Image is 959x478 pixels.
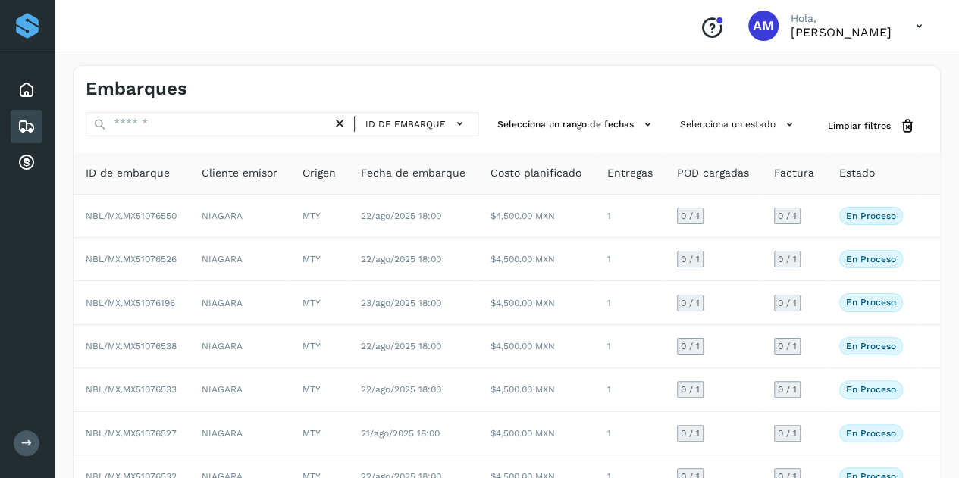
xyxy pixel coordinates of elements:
[361,165,465,181] span: Fecha de embarque
[828,119,891,133] span: Limpiar filtros
[594,412,665,455] td: 1
[86,211,177,221] span: NBL/MX.MX51076550
[290,195,349,238] td: MTY
[202,165,277,181] span: Cliente emisor
[190,412,290,455] td: NIAGARA
[681,298,700,308] span: 0 / 1
[791,12,892,25] p: Hola,
[86,384,177,395] span: NBL/MX.MX51076533
[361,298,441,308] span: 23/ago/2025 18:00
[681,429,700,438] span: 0 / 1
[478,238,594,281] td: $4,500.00 MXN
[365,117,446,131] span: ID de embarque
[816,112,928,140] button: Limpiar filtros
[86,165,170,181] span: ID de embarque
[681,342,700,351] span: 0 / 1
[677,165,749,181] span: POD cargadas
[478,281,594,324] td: $4,500.00 MXN
[361,211,441,221] span: 22/ago/2025 18:00
[290,281,349,324] td: MTY
[478,368,594,411] td: $4,500.00 MXN
[290,325,349,368] td: MTY
[11,73,42,107] div: Inicio
[774,165,814,181] span: Factura
[778,429,797,438] span: 0 / 1
[190,238,290,281] td: NIAGARA
[681,385,700,394] span: 0 / 1
[478,412,594,455] td: $4,500.00 MXN
[86,298,175,308] span: NBL/MX.MX51076196
[594,238,665,281] td: 1
[290,238,349,281] td: MTY
[846,341,896,351] p: En proceso
[791,25,892,39] p: Angele Monserrat Manriquez Bisuett
[778,342,797,351] span: 0 / 1
[846,211,896,221] p: En proceso
[86,341,177,351] span: NBL/MX.MX51076538
[361,384,441,395] span: 22/ago/2025 18:00
[846,297,896,308] p: En proceso
[190,195,290,238] td: NIAGARA
[190,281,290,324] td: NIAGARA
[361,113,472,135] button: ID de embarque
[361,341,441,351] span: 22/ago/2025 18:00
[606,165,652,181] span: Entregas
[190,368,290,411] td: NIAGARA
[778,385,797,394] span: 0 / 1
[190,325,290,368] td: NIAGARA
[86,428,177,439] span: NBL/MX.MX51076527
[594,325,665,368] td: 1
[11,110,42,143] div: Embarques
[778,211,797,220] span: 0 / 1
[846,384,896,395] p: En proceso
[11,146,42,180] div: Cuentas por cobrar
[361,254,441,264] span: 22/ago/2025 18:00
[361,428,440,439] span: 21/ago/2025 18:00
[778,298,797,308] span: 0 / 1
[846,254,896,264] p: En proceso
[290,368,349,411] td: MTY
[594,368,665,411] td: 1
[681,211,700,220] span: 0 / 1
[839,165,875,181] span: Estado
[681,255,700,264] span: 0 / 1
[490,165,581,181] span: Costo planificado
[302,165,336,181] span: Origen
[478,195,594,238] td: $4,500.00 MXN
[594,281,665,324] td: 1
[290,412,349,455] td: MTY
[86,254,177,264] span: NBL/MX.MX51076526
[491,112,662,137] button: Selecciona un rango de fechas
[594,195,665,238] td: 1
[478,325,594,368] td: $4,500.00 MXN
[86,78,187,100] h4: Embarques
[778,255,797,264] span: 0 / 1
[674,112,804,137] button: Selecciona un estado
[846,428,896,439] p: En proceso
